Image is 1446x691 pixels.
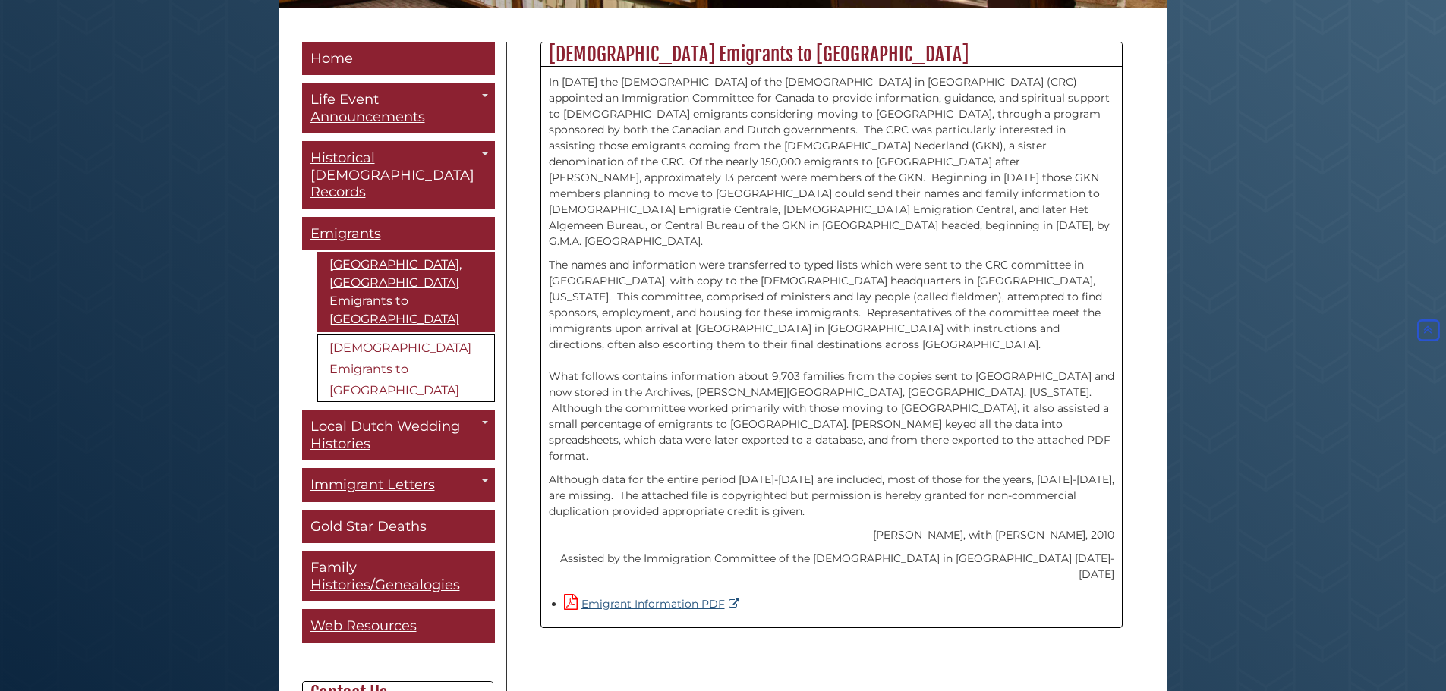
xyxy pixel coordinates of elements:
h2: [DEMOGRAPHIC_DATA] Emigrants to [GEOGRAPHIC_DATA] [541,42,1122,67]
p: Although data for the entire period [DATE]-[DATE] are included, most of those for the years, [DAT... [549,472,1114,520]
a: Back to Top [1414,324,1442,338]
span: Gold Star Deaths [310,518,427,535]
a: Web Resources [302,609,495,643]
span: Home [310,50,353,67]
a: Life Event Announcements [302,83,495,133]
a: Home [302,42,495,76]
span: Family Histories/Genealogies [310,559,460,593]
a: Immigrant Letters [302,468,495,502]
a: Family Histories/Genealogies [302,551,495,601]
p: In [DATE] the [DEMOGRAPHIC_DATA] of the [DEMOGRAPHIC_DATA] in [GEOGRAPHIC_DATA] (CRC) appointed a... [549,74,1114,250]
span: Web Resources [310,617,417,634]
a: Gold Star Deaths [302,510,495,544]
p: The names and information were transferred to typed lists which were sent to the CRC committee in... [549,257,1114,464]
span: Immigrant Letters [310,476,435,493]
span: Emigrants [310,225,381,242]
a: Emigrant Information PDF [564,597,743,611]
a: Local Dutch Wedding Histories [302,410,495,460]
a: Historical [DEMOGRAPHIC_DATA] Records [302,141,495,209]
a: [GEOGRAPHIC_DATA], [GEOGRAPHIC_DATA] Emigrants to [GEOGRAPHIC_DATA] [317,252,495,332]
a: Emigrants [302,217,495,251]
span: Local Dutch Wedding Histories [310,418,460,452]
p: Assisted by the Immigration Committee of the [DEMOGRAPHIC_DATA] in [GEOGRAPHIC_DATA] [DATE]-[DATE] [549,551,1114,583]
span: Historical [DEMOGRAPHIC_DATA] Records [310,149,474,200]
p: [PERSON_NAME], with [PERSON_NAME], 2010 [549,527,1114,543]
span: Life Event Announcements [310,91,425,125]
a: [DEMOGRAPHIC_DATA] Emigrants to [GEOGRAPHIC_DATA] [317,334,495,402]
